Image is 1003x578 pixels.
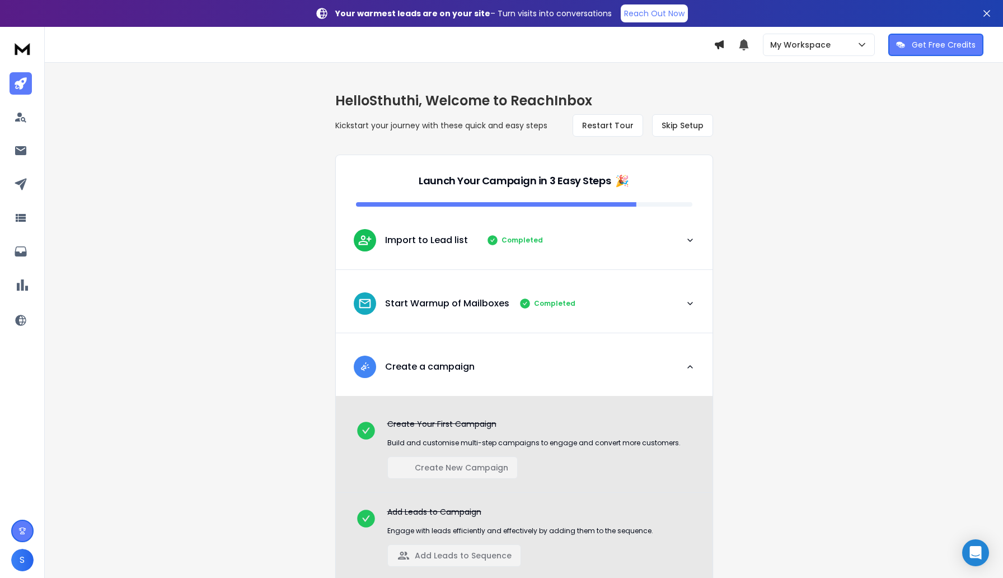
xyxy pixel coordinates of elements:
button: leadImport to Lead listCompleted [336,220,713,269]
button: leadCreate a campaign [336,347,713,396]
img: logo [11,38,34,59]
button: S [11,549,34,571]
p: Completed [501,236,543,245]
button: leadStart Warmup of MailboxesCompleted [336,283,713,333]
div: Open Intercom Messenger [962,539,989,566]
p: Import to Lead list [385,234,468,247]
p: Create Your First Campaign [387,418,681,430]
p: Engage with leads efficiently and effectively by adding them to the sequence. [387,526,653,535]
strong: Your warmest leads are on your site [335,8,490,19]
button: Get Free Credits [888,34,983,56]
p: Add Leads to Campaign [387,506,653,518]
span: 🎉 [615,173,629,189]
p: Launch Your Campaign in 3 Easy Steps [419,173,611,189]
p: Completed [534,299,575,308]
button: Restart Tour [573,114,643,137]
img: lead [358,296,372,311]
p: Start Warmup of Mailboxes [385,297,509,310]
img: lead [358,360,372,374]
button: Skip Setup [652,114,713,137]
a: Reach Out Now [621,4,688,22]
h1: Hello Sthuthi , Welcome to ReachInbox [335,92,713,110]
p: Kickstart your journey with these quick and easy steps [335,120,547,131]
p: – Turn visits into conversations [335,8,612,19]
p: My Workspace [770,39,835,50]
span: Skip Setup [662,120,704,131]
img: lead [358,233,372,247]
p: Build and customise multi-step campaigns to engage and convert more customers. [387,439,681,448]
p: Reach Out Now [624,8,685,19]
p: Create a campaign [385,360,475,374]
p: Get Free Credits [912,39,976,50]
